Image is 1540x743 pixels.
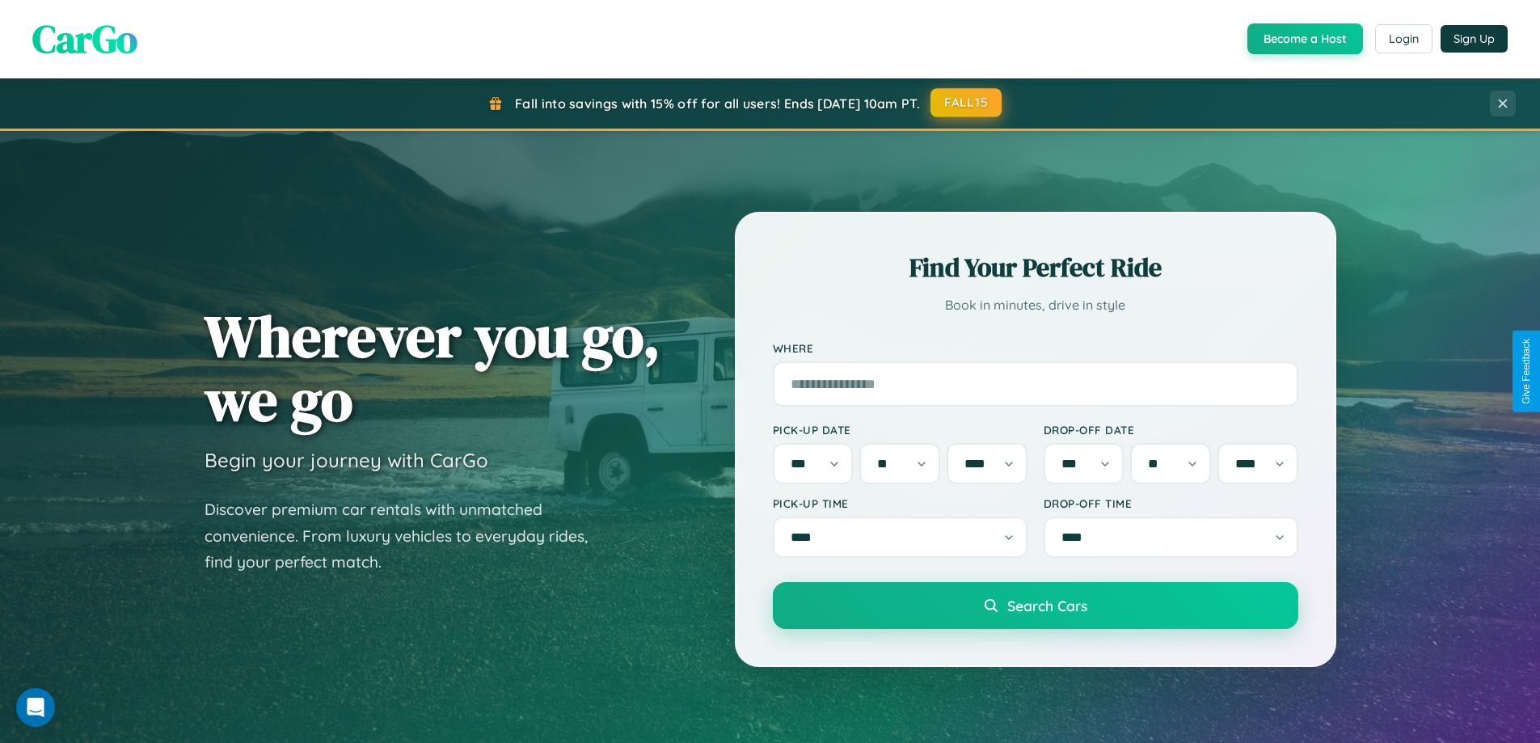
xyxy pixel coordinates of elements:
span: Search Cars [1007,597,1087,614]
h2: Find Your Perfect Ride [773,250,1298,285]
label: Pick-up Time [773,496,1027,510]
p: Discover premium car rentals with unmatched convenience. From luxury vehicles to everyday rides, ... [205,496,609,576]
button: Become a Host [1247,23,1363,54]
h1: Wherever you go, we go [205,304,660,432]
div: Open Intercom Messenger [16,688,55,727]
h3: Begin your journey with CarGo [205,448,488,472]
label: Drop-off Time [1044,496,1298,510]
label: Where [773,341,1298,355]
button: Sign Up [1441,25,1508,53]
label: Drop-off Date [1044,423,1298,437]
button: Login [1375,24,1432,53]
span: Fall into savings with 15% off for all users! Ends [DATE] 10am PT. [515,95,920,112]
label: Pick-up Date [773,423,1027,437]
button: FALL15 [930,88,1002,117]
button: Search Cars [773,582,1298,629]
span: CarGo [32,12,137,65]
p: Book in minutes, drive in style [773,293,1298,317]
div: Give Feedback [1521,339,1532,404]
